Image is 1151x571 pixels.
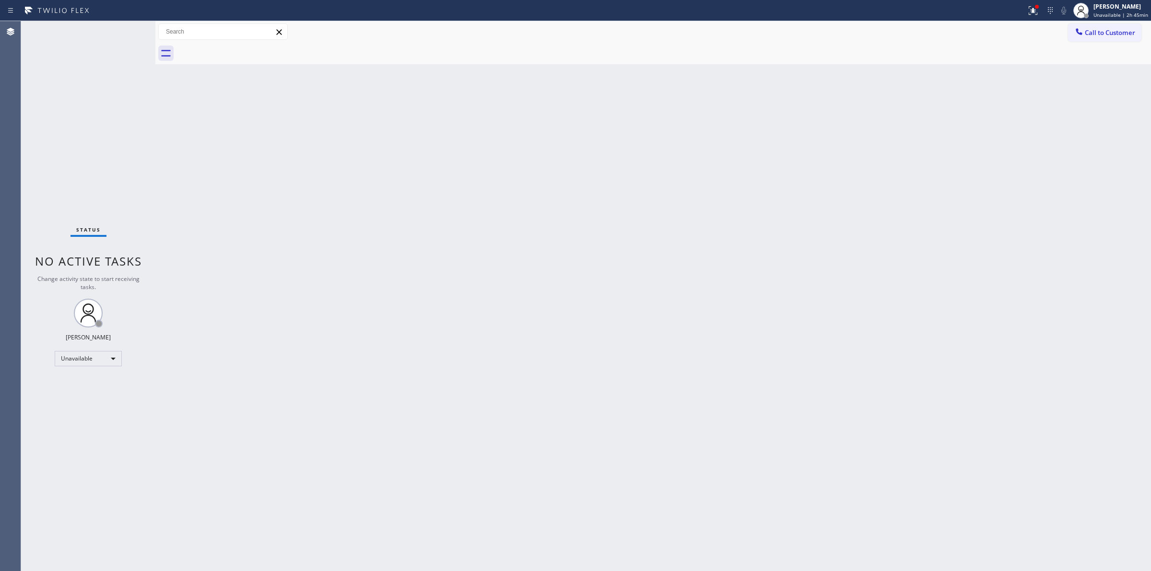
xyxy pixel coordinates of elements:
[1068,23,1141,42] button: Call to Customer
[1085,28,1135,37] span: Call to Customer
[159,24,287,39] input: Search
[37,275,140,291] span: Change activity state to start receiving tasks.
[55,351,122,366] div: Unavailable
[35,253,142,269] span: No active tasks
[1093,12,1148,18] span: Unavailable | 2h 45min
[66,333,111,341] div: [PERSON_NAME]
[76,226,101,233] span: Status
[1093,2,1148,11] div: [PERSON_NAME]
[1057,4,1070,17] button: Mute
